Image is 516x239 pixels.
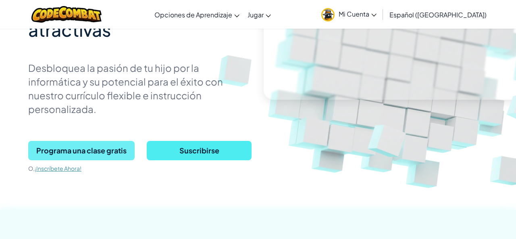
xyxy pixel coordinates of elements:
[28,141,135,160] button: Programa una clase gratis
[154,10,232,19] span: Opciones de Aprendizaje
[147,141,252,160] button: Suscribirse
[385,4,491,25] a: Español ([GEOGRAPHIC_DATA])
[317,2,381,27] a: Mi Cuenta
[150,4,243,25] a: Opciones de Aprendizaje
[321,8,335,21] img: avatar
[389,10,487,19] span: Español ([GEOGRAPHIC_DATA])
[28,61,252,116] p: Desbloquea la pasión de tu hijo por la informática y su potencial para el éxito con nuestro currí...
[339,10,377,18] span: Mi Cuenta
[352,102,426,174] img: Overlap cubes
[35,165,81,172] a: ¡Inscríbete Ahora!
[31,6,102,23] img: CodeCombat logo
[28,165,35,172] span: O,
[243,4,275,25] a: Jugar
[248,10,264,19] span: Jugar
